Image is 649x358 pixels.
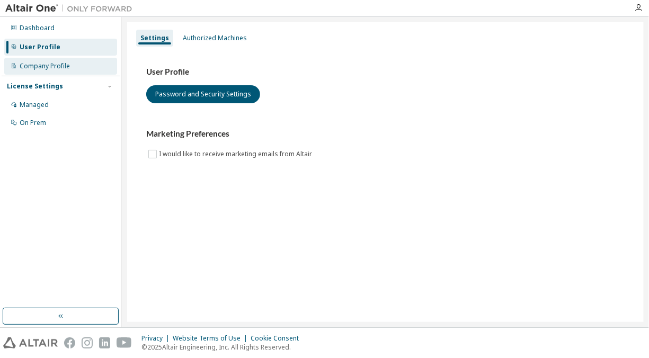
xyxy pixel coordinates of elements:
[7,82,63,91] div: License Settings
[20,62,70,70] div: Company Profile
[20,43,60,51] div: User Profile
[146,85,260,103] button: Password and Security Settings
[159,148,314,160] label: I would like to receive marketing emails from Altair
[20,119,46,127] div: On Prem
[20,101,49,109] div: Managed
[82,337,93,348] img: instagram.svg
[146,67,625,77] h3: User Profile
[140,34,169,42] div: Settings
[141,343,305,352] p: © 2025 Altair Engineering, Inc. All Rights Reserved.
[3,337,58,348] img: altair_logo.svg
[5,3,138,14] img: Altair One
[64,337,75,348] img: facebook.svg
[20,24,55,32] div: Dashboard
[251,334,305,343] div: Cookie Consent
[99,337,110,348] img: linkedin.svg
[141,334,173,343] div: Privacy
[146,129,625,139] h3: Marketing Preferences
[183,34,247,42] div: Authorized Machines
[173,334,251,343] div: Website Terms of Use
[117,337,132,348] img: youtube.svg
